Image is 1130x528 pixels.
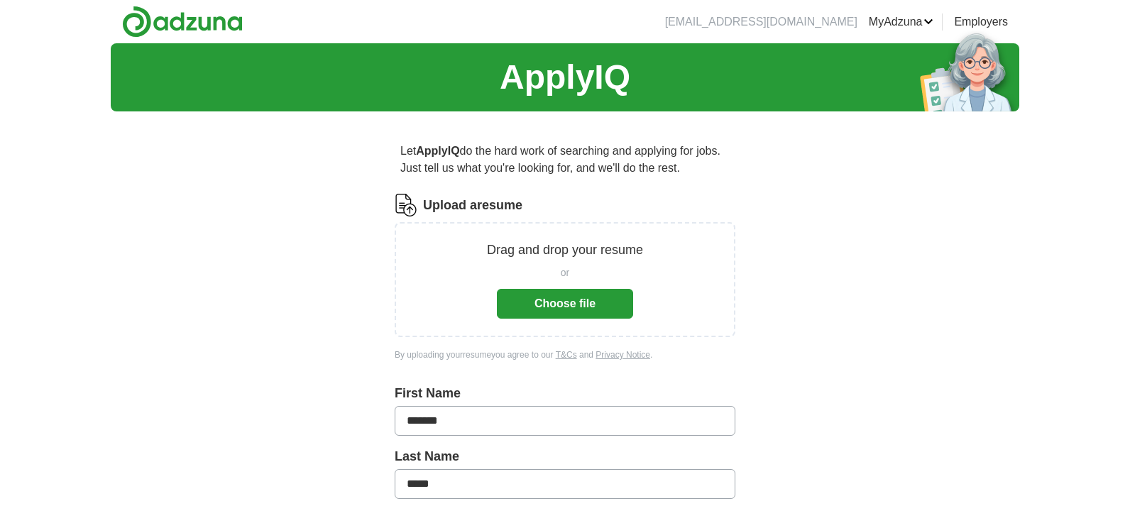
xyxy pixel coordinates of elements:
strong: ApplyIQ [416,145,459,157]
a: T&Cs [556,350,577,360]
p: Let do the hard work of searching and applying for jobs. Just tell us what you're looking for, an... [395,137,735,182]
label: First Name [395,384,735,403]
div: By uploading your resume you agree to our and . [395,348,735,361]
li: [EMAIL_ADDRESS][DOMAIN_NAME] [665,13,857,31]
a: Employers [954,13,1008,31]
a: MyAdzuna [869,13,934,31]
label: Upload a resume [423,196,522,215]
span: or [561,265,569,280]
a: Privacy Notice [596,350,650,360]
p: Drag and drop your resume [487,241,643,260]
h1: ApplyIQ [500,52,630,103]
img: CV Icon [395,194,417,216]
button: Choose file [497,289,633,319]
label: Last Name [395,447,735,466]
img: Adzuna logo [122,6,243,38]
